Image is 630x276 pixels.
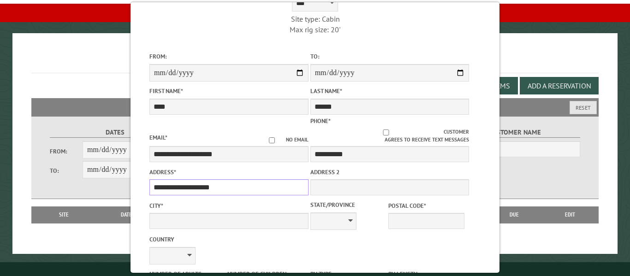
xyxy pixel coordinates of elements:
[388,201,464,210] label: Postal Code
[310,168,470,176] label: Address 2
[31,98,598,116] h2: Filters
[91,206,164,223] th: Dates
[149,52,309,61] label: From:
[50,147,83,156] label: From:
[149,134,167,141] label: Email
[310,128,470,144] label: Customer agrees to receive text messages
[520,77,599,94] button: Add a Reservation
[328,129,444,135] input: Customer agrees to receive text messages
[50,127,180,138] label: Dates
[236,14,395,24] div: Site type: Cabin
[149,201,309,210] label: City
[236,24,395,35] div: Max rig size: 20'
[50,166,83,175] label: To:
[570,101,597,114] button: Reset
[310,200,386,209] label: State/Province
[258,137,286,143] input: No email
[310,52,470,61] label: To:
[31,48,598,73] h1: Reservations
[149,168,309,176] label: Address
[488,206,541,223] th: Due
[36,206,91,223] th: Site
[541,206,598,223] th: Edit
[310,117,331,125] label: Phone
[450,127,580,138] label: Customer Name
[149,87,309,95] label: First Name
[149,235,309,244] label: Country
[310,87,470,95] label: Last Name
[258,136,309,144] label: No email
